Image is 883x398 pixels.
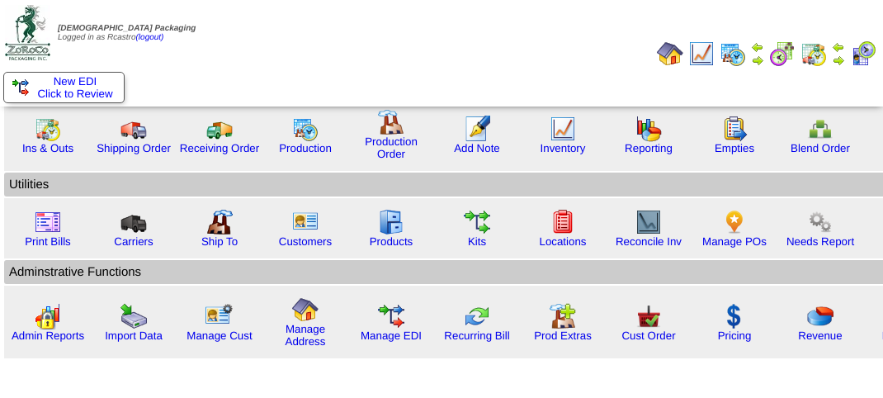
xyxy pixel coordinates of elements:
img: arrowright.gif [832,54,845,67]
a: New EDI Click to Review [12,75,116,100]
a: Blend Order [791,142,850,154]
img: calendarcustomer.gif [850,40,876,67]
a: Production Order [365,135,418,160]
img: arrowleft.gif [832,40,845,54]
span: Click to Review [12,88,116,100]
img: workflow.gif [464,209,490,235]
img: line_graph.gif [688,40,715,67]
a: Pricing [718,329,752,342]
a: Manage EDI [361,329,422,342]
img: locations.gif [550,209,576,235]
img: graph.gif [635,116,662,142]
span: Logged in as Rcastro [58,24,196,42]
a: (logout) [136,33,164,42]
img: pie_chart.png [807,303,833,329]
span: [DEMOGRAPHIC_DATA] Packaging [58,24,196,33]
img: reconcile.gif [464,303,490,329]
a: Receiving Order [180,142,259,154]
a: Manage Cust [187,329,252,342]
img: calendarinout.gif [35,116,61,142]
img: arrowright.gif [751,54,764,67]
img: prodextras.gif [550,303,576,329]
img: graph2.png [35,303,61,329]
a: Ins & Outs [22,142,73,154]
img: home.gif [657,40,683,67]
a: Add Note [454,142,500,154]
a: Print Bills [25,235,71,248]
img: orders.gif [464,116,490,142]
img: line_graph.gif [550,116,576,142]
a: Shipping Order [97,142,171,154]
img: workorder.gif [721,116,748,142]
img: factory2.gif [206,209,233,235]
img: workflow.png [807,209,833,235]
img: import.gif [120,303,147,329]
a: Customers [279,235,332,248]
a: Prod Extras [534,329,592,342]
a: Import Data [105,329,163,342]
img: edi.gif [378,303,404,329]
a: Recurring Bill [444,329,509,342]
a: Reporting [625,142,673,154]
img: po.png [721,209,748,235]
img: ediSmall.gif [12,79,29,96]
a: Ship To [201,235,238,248]
a: Manage Address [286,323,326,348]
img: line_graph2.gif [635,209,662,235]
img: cabinet.gif [378,209,404,235]
a: Manage POs [702,235,767,248]
img: calendarprod.gif [720,40,746,67]
span: New EDI [54,75,97,88]
img: calendarinout.gif [800,40,827,67]
img: cust_order.png [635,303,662,329]
a: Admin Reports [12,329,84,342]
a: Inventory [541,142,586,154]
img: invoice2.gif [35,209,61,235]
a: Reconcile Inv [616,235,682,248]
img: dollar.gif [721,303,748,329]
a: Empties [715,142,754,154]
a: Cust Order [621,329,675,342]
img: factory.gif [378,109,404,135]
img: calendarblend.gif [769,40,796,67]
a: Carriers [114,235,153,248]
img: managecust.png [205,303,235,329]
img: arrowleft.gif [751,40,764,54]
a: Kits [468,235,486,248]
img: network.png [807,116,833,142]
a: Products [370,235,413,248]
img: zoroco-logo-small.webp [5,5,50,60]
img: truck2.gif [206,116,233,142]
img: truck.gif [120,116,147,142]
a: Production [279,142,332,154]
a: Locations [539,235,586,248]
img: calendarprod.gif [292,116,319,142]
a: Needs Report [786,235,854,248]
img: truck3.gif [120,209,147,235]
img: home.gif [292,296,319,323]
img: customers.gif [292,209,319,235]
a: Revenue [798,329,842,342]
